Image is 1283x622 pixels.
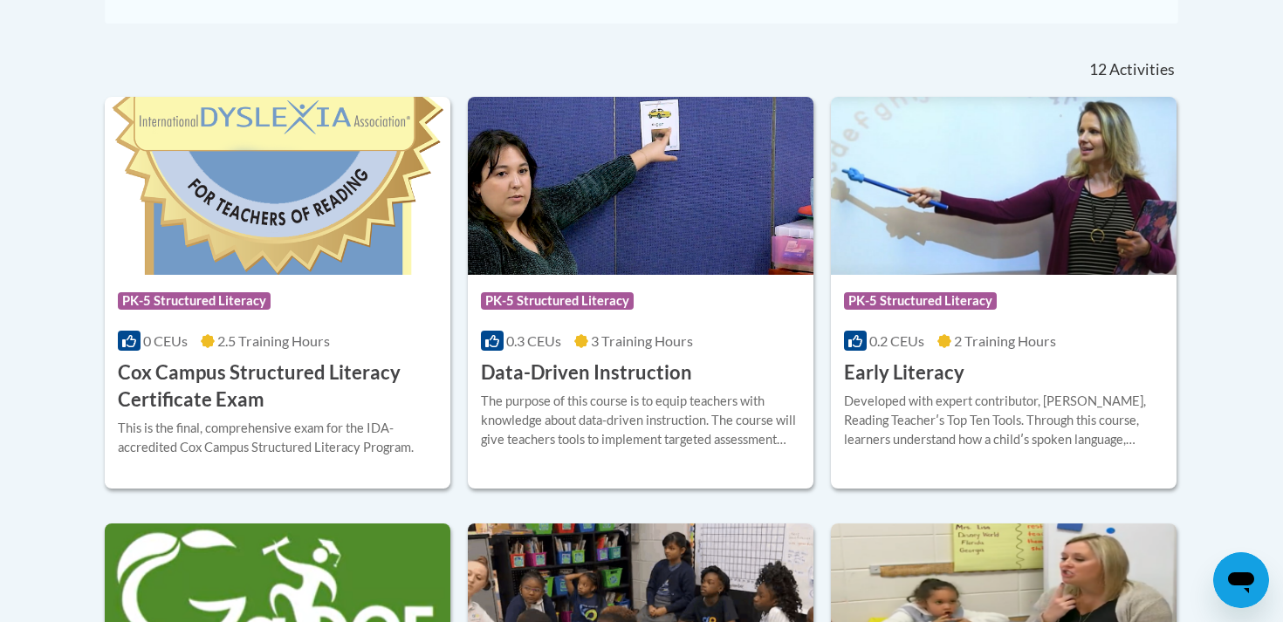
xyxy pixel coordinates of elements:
span: 0 CEUs [143,332,188,349]
div: The purpose of this course is to equip teachers with knowledge about data-driven instruction. The... [481,392,800,449]
div: Developed with expert contributor, [PERSON_NAME], Reading Teacherʹs Top Ten Tools. Through this c... [844,392,1163,449]
a: Course LogoPK-5 Structured Literacy0.2 CEUs2 Training Hours Early LiteracyDeveloped with expert c... [831,97,1177,488]
span: PK-5 Structured Literacy [118,292,271,310]
span: 12 [1089,60,1107,79]
span: 3 Training Hours [591,332,693,349]
span: PK-5 Structured Literacy [481,292,634,310]
img: Course Logo [105,97,450,275]
h3: Early Literacy [844,359,964,386]
span: PK-5 Structured Literacy [844,292,997,310]
h3: Cox Campus Structured Literacy Certificate Exam [118,359,437,414]
iframe: Button to launch messaging window [1213,552,1269,608]
h3: Data-Driven Instruction [481,359,692,386]
img: Course Logo [831,97,1177,275]
span: 2 Training Hours [954,332,1056,349]
div: This is the final, comprehensive exam for the IDA-accredited Cox Campus Structured Literacy Program. [118,419,437,457]
span: Activities [1109,60,1175,79]
a: Course LogoPK-5 Structured Literacy0 CEUs2.5 Training Hours Cox Campus Structured Literacy Certif... [105,97,450,488]
span: 0.2 CEUs [869,332,924,349]
span: 2.5 Training Hours [217,332,330,349]
a: Course LogoPK-5 Structured Literacy0.3 CEUs3 Training Hours Data-Driven InstructionThe purpose of... [468,97,813,488]
span: 0.3 CEUs [506,332,561,349]
img: Course Logo [468,97,813,275]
